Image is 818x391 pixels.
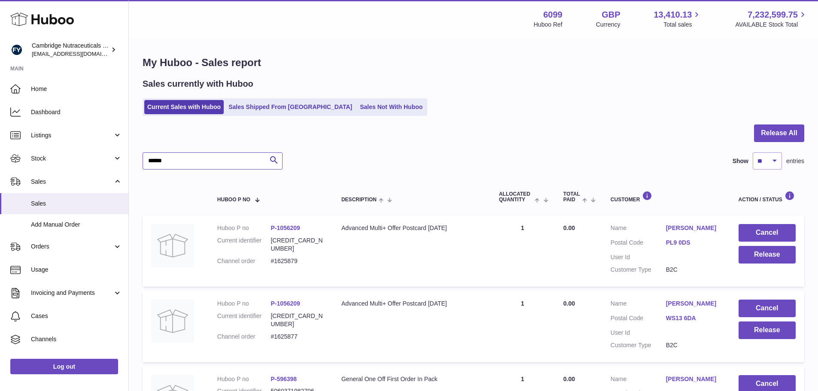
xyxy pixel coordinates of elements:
[563,224,575,231] span: 0.00
[31,108,122,116] span: Dashboard
[341,197,377,203] span: Description
[32,42,109,58] div: Cambridge Nutraceuticals Ltd
[31,200,122,208] span: Sales
[217,236,271,253] dt: Current identifier
[596,21,620,29] div: Currency
[217,300,271,308] dt: Huboo P no
[534,21,563,29] div: Huboo Ref
[31,85,122,93] span: Home
[611,253,666,261] dt: User Id
[271,312,324,328] dd: [CREDIT_CARD_NUMBER]
[666,266,721,274] dd: B2C
[143,56,804,70] h1: My Huboo - Sales report
[144,100,224,114] a: Current Sales with Huboo
[611,329,666,337] dt: User Id
[341,224,482,232] div: Advanced Multi+ Offer Postcard [DATE]
[31,289,113,297] span: Invoicing and Payments
[739,224,796,242] button: Cancel
[666,239,721,247] a: PL9 0DS
[602,9,620,21] strong: GBP
[151,300,194,343] img: no-photo.jpg
[611,314,666,324] dt: Postal Code
[499,191,533,203] span: ALLOCATED Quantity
[32,50,126,57] span: [EMAIL_ADDRESS][DOMAIN_NAME]
[217,312,271,328] dt: Current identifier
[739,300,796,317] button: Cancel
[217,197,250,203] span: Huboo P no
[151,224,194,267] img: no-photo.jpg
[341,375,482,383] div: General One Off First Order In Pack
[31,131,113,139] span: Listings
[31,312,122,320] span: Cases
[31,335,122,343] span: Channels
[666,300,721,308] a: [PERSON_NAME]
[490,215,555,287] td: 1
[563,191,580,203] span: Total paid
[225,100,355,114] a: Sales Shipped From [GEOGRAPHIC_DATA]
[611,224,666,234] dt: Name
[357,100,426,114] a: Sales Not With Huboo
[10,43,23,56] img: huboo@camnutra.com
[143,78,253,90] h2: Sales currently with Huboo
[666,224,721,232] a: [PERSON_NAME]
[666,341,721,349] dd: B2C
[611,375,666,385] dt: Name
[217,257,271,265] dt: Channel order
[271,257,324,265] dd: #1625879
[271,300,300,307] a: P-1056209
[31,242,113,251] span: Orders
[735,21,808,29] span: AVAILABLE Stock Total
[666,314,721,322] a: WS13 6DA
[739,246,796,264] button: Release
[563,300,575,307] span: 0.00
[490,291,555,362] td: 1
[739,191,796,203] div: Action / Status
[341,300,482,308] div: Advanced Multi+ Offer Postcard [DATE]
[271,224,300,231] a: P-1056209
[563,376,575,382] span: 0.00
[754,124,804,142] button: Release All
[611,191,721,203] div: Customer
[543,9,563,21] strong: 6099
[217,224,271,232] dt: Huboo P no
[733,157,748,165] label: Show
[739,321,796,339] button: Release
[611,239,666,249] dt: Postal Code
[663,21,702,29] span: Total sales
[748,9,798,21] span: 7,232,599.75
[217,333,271,341] dt: Channel order
[786,157,804,165] span: entries
[271,376,297,382] a: P-596398
[611,300,666,310] dt: Name
[31,155,113,163] span: Stock
[31,178,113,186] span: Sales
[10,359,118,374] a: Log out
[271,333,324,341] dd: #1625877
[31,266,122,274] span: Usage
[654,9,692,21] span: 13,410.13
[735,9,808,29] a: 7,232,599.75 AVAILABLE Stock Total
[31,221,122,229] span: Add Manual Order
[666,375,721,383] a: [PERSON_NAME]
[611,341,666,349] dt: Customer Type
[271,236,324,253] dd: [CREDIT_CARD_NUMBER]
[654,9,702,29] a: 13,410.13 Total sales
[611,266,666,274] dt: Customer Type
[217,375,271,383] dt: Huboo P no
